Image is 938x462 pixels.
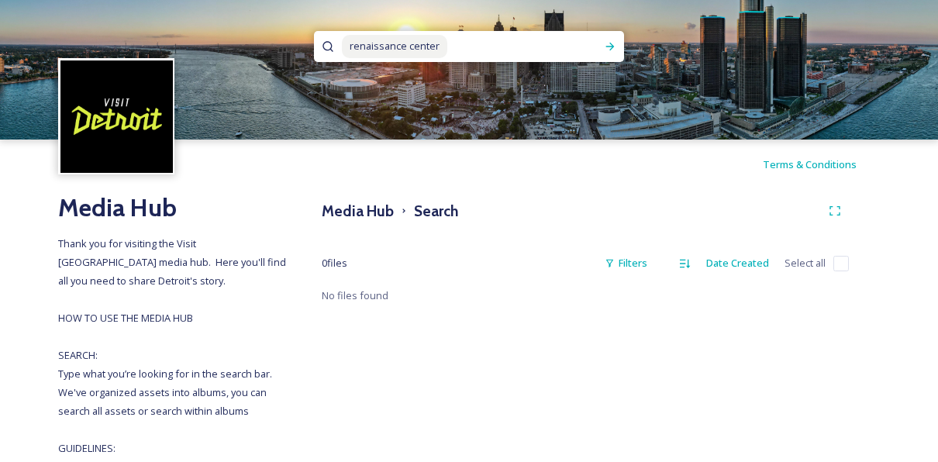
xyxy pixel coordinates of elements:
div: Filters [597,248,655,278]
a: Terms & Conditions [763,155,880,174]
div: Date Created [698,248,777,278]
span: Select all [785,256,826,271]
span: 0 file s [322,256,347,271]
span: No files found [322,288,388,302]
h3: Search [414,200,458,222]
img: VISIT%20DETROIT%20LOGO%20-%20BLACK%20BACKGROUND.png [60,60,173,173]
span: renaissance center [342,35,447,57]
span: Terms & Conditions [763,157,857,171]
h3: Media Hub [322,200,394,222]
h2: Media Hub [58,189,291,226]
